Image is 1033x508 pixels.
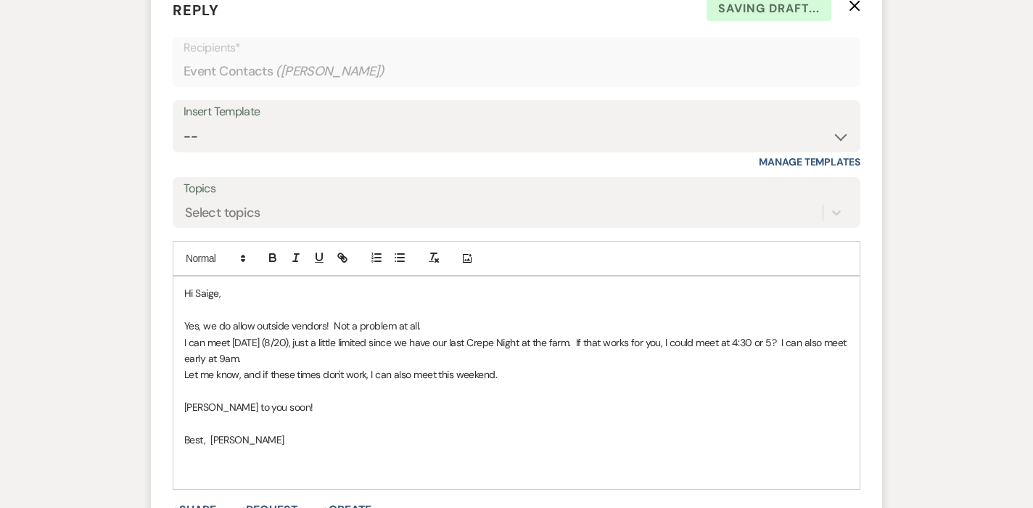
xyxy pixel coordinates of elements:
[184,432,849,448] p: Best, [PERSON_NAME]
[184,57,849,86] div: Event Contacts
[184,366,849,382] p: Let me know, and if these times don't work, I can also meet this weekend.
[184,38,849,57] p: Recipients*
[184,285,849,301] p: Hi Saige,
[185,203,260,223] div: Select topics
[184,335,849,367] p: I can meet [DATE] (8/20), just a little limited since we have our last Crepe Night at the farm. I...
[184,318,849,334] p: Yes, we do allow outside vendors! Not a problem at all.
[173,1,219,20] span: Reply
[184,179,849,200] label: Topics
[184,399,849,415] p: [PERSON_NAME] to you soon!
[759,155,860,168] a: Manage Templates
[184,102,849,123] div: Insert Template
[276,62,384,81] span: ( [PERSON_NAME] )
